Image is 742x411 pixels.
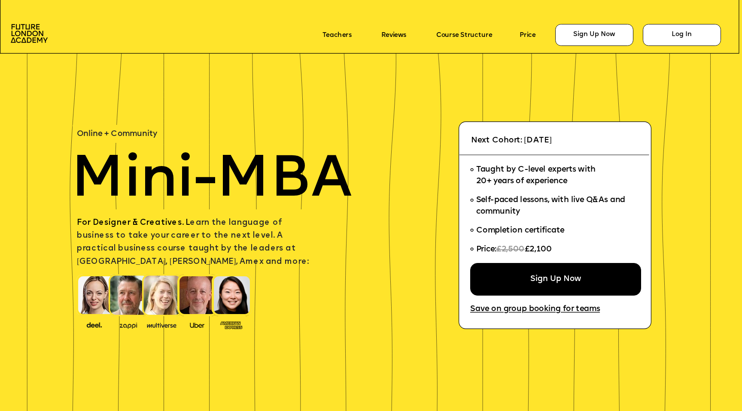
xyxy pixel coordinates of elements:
[80,320,109,329] img: image-388f4489-9820-4c53-9b08-f7df0b8d4ae2.png
[476,166,596,186] span: Taught by C-level experts with 20+ years of experience
[144,320,179,329] img: image-b7d05013-d886-4065-8d38-3eca2af40620.png
[471,136,552,145] span: Next Cohort: [DATE]
[381,31,406,39] a: Reviews
[436,31,492,39] a: Course Structure
[182,320,212,329] img: image-99cff0b2-a396-4aab-8550-cf4071da2cb9.png
[77,219,308,266] span: earn the language of business to take your career to the next level. A practical business course ...
[71,152,352,210] span: Mini-MBA
[470,305,600,314] a: Save on group booking for teams
[476,227,565,235] span: Completion certificate
[77,130,157,138] span: Online + Community
[520,31,535,39] a: Price
[322,31,352,39] a: Teachers
[525,246,552,254] span: £2,100
[77,219,190,227] span: For Designer & Creatives. L
[11,24,48,43] img: image-aac980e9-41de-4c2d-a048-f29dd30a0068.png
[114,320,143,329] img: image-b2f1584c-cbf7-4a77-bbe0-f56ae6ee31f2.png
[217,319,246,330] img: image-93eab660-639c-4de6-957c-4ae039a0235a.png
[476,246,496,254] span: Price:
[496,246,525,254] span: £2,500
[476,196,628,216] span: Self-paced lessons, with live Q&As and community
